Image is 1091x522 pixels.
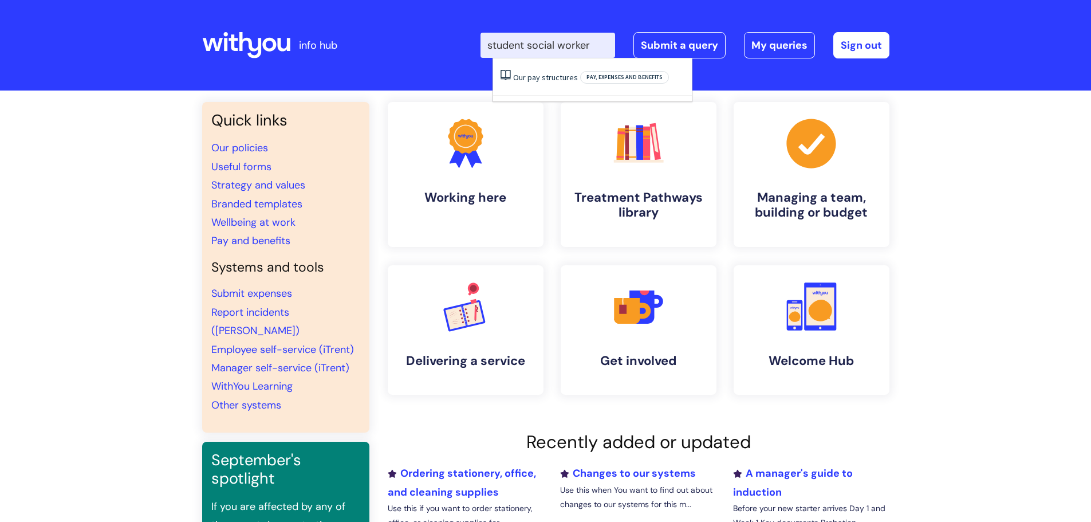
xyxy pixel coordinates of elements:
h4: Treatment Pathways library [570,190,707,221]
span: Pay, expenses and benefits [580,71,669,84]
a: Treatment Pathways library [561,102,716,247]
a: Pay and benefits [211,234,290,248]
a: Strategy and values [211,178,305,192]
a: Managing a team, building or budget [734,102,889,247]
a: Get involved [561,265,716,395]
a: Our pay structures [513,72,578,83]
h4: Get involved [570,354,707,368]
a: Changes to our systems [560,466,696,480]
a: WithYou Learning [211,379,293,393]
a: A manager's guide to induction [733,466,853,499]
h2: Recently added or updated [388,431,889,453]
h4: Systems and tools [211,260,360,276]
a: Delivering a service [388,265,543,395]
a: Submit a query [633,32,726,58]
a: Submit expenses [211,286,292,300]
a: Branded templates [211,197,302,211]
a: Other systems [211,398,281,412]
a: Useful forms [211,160,271,174]
h4: Welcome Hub [743,354,880,368]
a: Manager self-service (iTrent) [211,361,349,375]
a: Our policies [211,141,268,155]
a: Report incidents ([PERSON_NAME]) [211,305,300,337]
h4: Working here [397,190,534,205]
a: Sign out [833,32,889,58]
a: My queries [744,32,815,58]
a: Welcome Hub [734,265,889,395]
h4: Managing a team, building or budget [743,190,880,221]
p: info hub [299,36,337,54]
p: Use this when You want to find out about changes to our systems for this m... [560,483,716,512]
a: Working here [388,102,543,247]
a: Employee self-service (iTrent) [211,343,354,356]
div: | - [480,32,889,58]
h3: Quick links [211,111,360,129]
a: Wellbeing at work [211,215,296,229]
h3: September's spotlight [211,451,360,488]
h4: Delivering a service [397,354,534,368]
a: Ordering stationery, office, and cleaning supplies [388,466,536,499]
input: Search [480,33,615,58]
